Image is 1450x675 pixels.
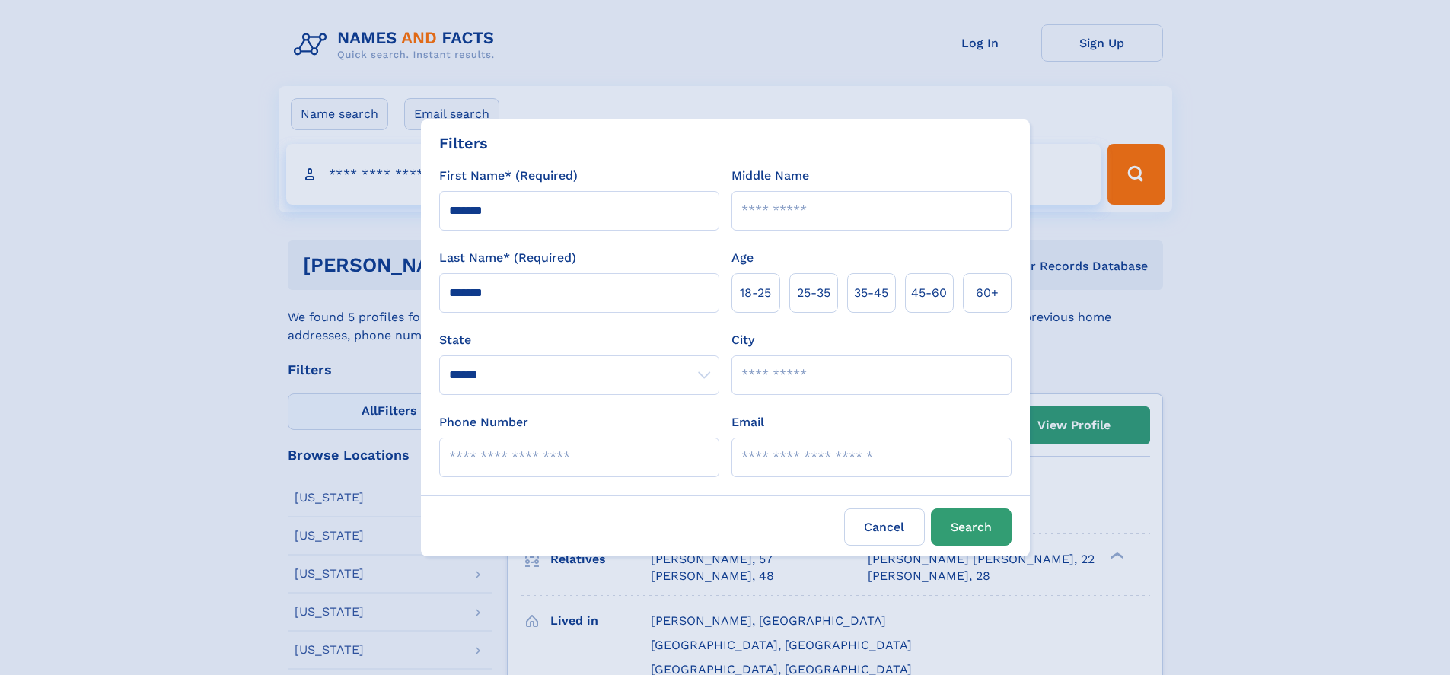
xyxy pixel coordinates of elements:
[740,284,771,302] span: 18‑25
[439,167,578,185] label: First Name* (Required)
[439,331,719,349] label: State
[911,284,947,302] span: 45‑60
[844,508,925,546] label: Cancel
[439,249,576,267] label: Last Name* (Required)
[931,508,1012,546] button: Search
[797,284,830,302] span: 25‑35
[854,284,888,302] span: 35‑45
[731,331,754,349] label: City
[731,413,764,431] label: Email
[439,132,488,154] div: Filters
[439,413,528,431] label: Phone Number
[731,167,809,185] label: Middle Name
[731,249,754,267] label: Age
[976,284,999,302] span: 60+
